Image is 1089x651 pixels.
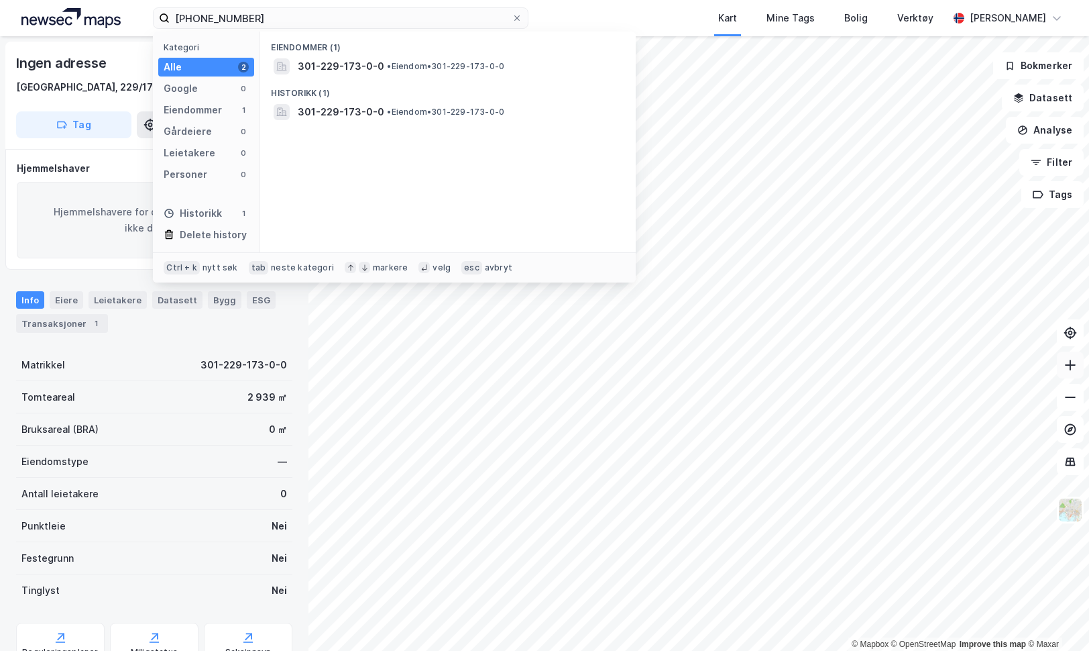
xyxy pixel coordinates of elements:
[1021,181,1084,208] button: Tags
[238,83,249,94] div: 0
[16,291,44,309] div: Info
[260,32,636,56] div: Eiendommer (1)
[298,58,384,74] span: 301-229-173-0-0
[17,182,292,258] div: Hjemmelshavere for denne eiendommen er ikke definert
[993,52,1084,79] button: Bokmerker
[718,10,737,26] div: Kart
[1006,117,1084,144] button: Analyse
[387,61,504,72] span: Eiendom • 301-229-173-0-0
[897,10,933,26] div: Verktøy
[203,262,238,273] div: nytt søk
[164,123,212,140] div: Gårdeiere
[485,262,512,273] div: avbryt
[272,583,287,599] div: Nei
[280,486,287,502] div: 0
[50,291,83,309] div: Eiere
[373,262,408,273] div: markere
[278,454,287,470] div: —
[238,62,249,72] div: 2
[1019,149,1084,176] button: Filter
[152,291,203,309] div: Datasett
[16,111,131,138] button: Tag
[89,317,103,330] div: 1
[298,104,384,120] span: 301-229-173-0-0
[21,583,60,599] div: Tinglyst
[272,550,287,566] div: Nei
[180,227,247,243] div: Delete history
[249,261,269,274] div: tab
[170,8,512,28] input: Søk på adresse, matrikkel, gårdeiere, leietakere eller personer
[1057,497,1083,523] img: Z
[164,59,182,75] div: Alle
[16,52,109,74] div: Ingen adresse
[844,10,868,26] div: Bolig
[164,261,200,274] div: Ctrl + k
[21,454,89,470] div: Eiendomstype
[238,126,249,137] div: 0
[387,107,391,117] span: •
[16,314,108,333] div: Transaksjoner
[21,8,121,28] img: logo.a4113a55bc3d86da70a041830d287a7e.svg
[21,357,65,373] div: Matrikkel
[16,79,160,95] div: [GEOGRAPHIC_DATA], 229/173
[200,357,287,373] div: 301-229-173-0-0
[260,77,636,101] div: Historikk (1)
[271,262,334,273] div: neste kategori
[852,640,889,649] a: Mapbox
[164,145,215,161] div: Leietakere
[164,205,222,221] div: Historikk
[238,148,249,158] div: 0
[21,389,75,405] div: Tomteareal
[164,42,254,52] div: Kategori
[21,550,74,566] div: Festegrunn
[238,169,249,180] div: 0
[269,421,287,438] div: 0 ㎡
[247,389,287,405] div: 2 939 ㎡
[766,10,815,26] div: Mine Tags
[164,81,198,97] div: Google
[247,291,276,309] div: ESG
[164,166,207,183] div: Personer
[21,421,99,438] div: Bruksareal (BRA)
[272,518,287,534] div: Nei
[960,640,1026,649] a: Improve this map
[461,261,482,274] div: esc
[21,486,99,502] div: Antall leietakere
[208,291,241,309] div: Bygg
[1022,587,1089,651] div: Kontrollprogram for chat
[21,518,66,534] div: Punktleie
[164,102,222,118] div: Eiendommer
[89,291,147,309] div: Leietakere
[1002,85,1084,111] button: Datasett
[238,105,249,115] div: 1
[891,640,956,649] a: OpenStreetMap
[1022,587,1089,651] iframe: Chat Widget
[433,262,451,273] div: velg
[17,160,292,177] div: Hjemmelshaver
[387,107,504,117] span: Eiendom • 301-229-173-0-0
[970,10,1046,26] div: [PERSON_NAME]
[238,208,249,219] div: 1
[387,61,391,71] span: •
